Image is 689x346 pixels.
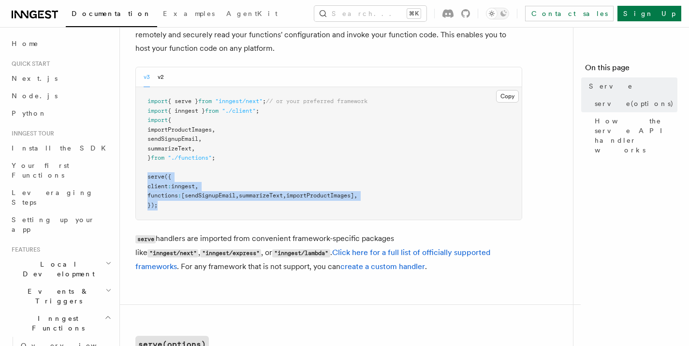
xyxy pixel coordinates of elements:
span: // or your preferred framework [266,98,367,105]
button: Copy [496,90,519,103]
span: ({ [164,173,171,180]
a: Setting up your app [8,211,114,238]
span: summarizeText [147,145,191,152]
span: AgentKit [226,10,278,17]
a: Install the SDK [8,139,114,157]
span: { serve } [168,98,198,105]
code: "inngest/express" [200,249,261,257]
a: Home [8,35,114,52]
span: from [151,154,164,161]
span: Events & Triggers [8,286,105,306]
p: handlers are imported from convenient framework-specific packages like , , or . . For any framewo... [135,232,522,273]
span: client [147,183,168,190]
button: Local Development [8,256,114,283]
span: ; [263,98,266,105]
span: : [178,192,181,199]
a: Examples [157,3,220,26]
a: Documentation [66,3,157,27]
span: Inngest Functions [8,314,104,333]
span: ; [256,107,259,114]
span: from [205,107,219,114]
a: Leveraging Steps [8,184,114,211]
span: import [147,107,168,114]
span: Local Development [8,259,105,279]
a: AgentKit [220,3,283,26]
span: Quick start [8,60,50,68]
span: summarizeText [239,192,283,199]
span: Inngest tour [8,130,54,137]
span: Serve [589,81,633,91]
a: Next.js [8,70,114,87]
button: v2 [158,67,164,87]
a: Node.js [8,87,114,105]
span: : [168,183,171,190]
span: sendSignupEmail [147,135,198,142]
span: } [147,154,151,161]
span: Home [12,39,39,48]
code: "inngest/next" [147,249,198,257]
span: functions [147,192,178,199]
a: serve(options) [591,95,677,112]
span: inngest [171,183,195,190]
span: , [354,192,357,199]
span: , [191,145,195,152]
h4: On this page [585,62,677,77]
span: Examples [163,10,215,17]
span: [sendSignupEmail [181,192,235,199]
span: Your first Functions [12,162,69,179]
button: Events & Triggers [8,283,114,310]
span: Features [8,246,40,254]
span: Setting up your app [12,216,95,233]
span: "./functions" [168,154,212,161]
span: , [212,126,215,133]
span: ; [212,154,215,161]
button: Inngest Functions [8,310,114,337]
span: , [198,135,202,142]
span: Documentation [72,10,151,17]
span: , [283,192,286,199]
span: Install the SDK [12,144,112,152]
span: importProductImages] [286,192,354,199]
p: The API handler is used to serve your application's via HTTP. This handler enables Inngest to rem... [135,14,522,55]
span: serve [147,173,164,180]
span: importProductImages [147,126,212,133]
span: import [147,117,168,123]
span: "inngest/next" [215,98,263,105]
span: How the serve API handler works [595,116,677,155]
span: from [198,98,212,105]
a: Serve [585,77,677,95]
span: , [195,183,198,190]
kbd: ⌘K [407,9,421,18]
span: { [168,117,171,123]
button: Toggle dark mode [486,8,509,19]
span: { inngest } [168,107,205,114]
a: Contact sales [525,6,614,21]
span: import [147,98,168,105]
a: Sign Up [617,6,681,21]
a: create a custom handler [340,262,425,271]
span: "./client" [222,107,256,114]
span: serve(options) [595,99,674,108]
code: "inngest/lambda" [272,249,330,257]
span: , [235,192,239,199]
span: Leveraging Steps [12,189,93,206]
code: serve [135,235,156,243]
span: }); [147,202,158,209]
button: v3 [144,67,150,87]
a: How the serve API handler works [591,112,677,159]
span: Python [12,109,47,117]
span: Next.js [12,75,58,82]
a: Your first Functions [8,157,114,184]
span: Node.js [12,92,58,100]
button: Search...⌘K [314,6,426,21]
a: Python [8,105,114,122]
